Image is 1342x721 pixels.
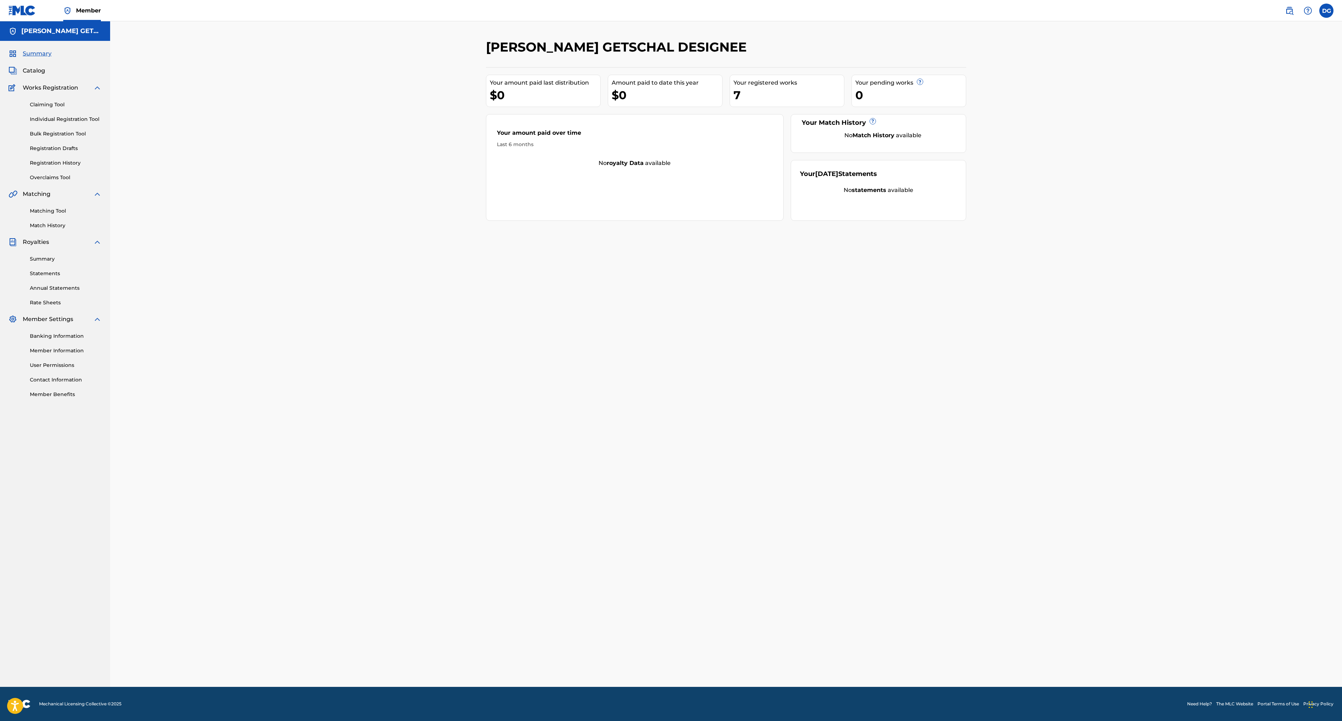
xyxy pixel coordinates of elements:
[30,332,102,340] a: Banking Information
[39,701,121,707] span: Mechanical Licensing Collective © 2025
[486,39,750,55] h2: [PERSON_NAME] GETSCHAL DESIGNEE
[9,5,36,16] img: MLC Logo
[9,49,17,58] img: Summary
[30,391,102,398] a: Member Benefits
[1301,4,1315,18] div: Help
[497,141,773,148] div: Last 6 months
[93,190,102,198] img: expand
[1309,694,1313,715] div: Drag
[800,186,957,194] div: No available
[93,238,102,246] img: expand
[23,84,78,92] span: Works Registration
[1319,4,1333,18] div: User Menu
[1285,6,1294,15] img: search
[30,101,102,108] a: Claiming Tool
[497,129,773,141] div: Your amount paid over time
[809,131,957,140] div: No available
[870,118,876,124] span: ?
[93,84,102,92] img: expand
[612,79,722,87] div: Amount paid to date this year
[800,169,877,179] div: Your Statements
[1187,701,1212,707] a: Need Help?
[23,66,45,75] span: Catalog
[30,207,102,215] a: Matching Tool
[63,6,72,15] img: Top Rightsholder
[9,49,52,58] a: SummarySummary
[917,79,923,85] span: ?
[490,79,600,87] div: Your amount paid last distribution
[9,190,17,198] img: Matching
[30,362,102,369] a: User Permissions
[1303,701,1333,707] a: Privacy Policy
[9,27,17,36] img: Accounts
[30,284,102,292] a: Annual Statements
[76,6,101,15] span: Member
[1322,526,1342,589] iframe: Resource Center
[23,49,52,58] span: Summary
[21,27,102,35] h5: DOUGLAS COOPER GETSCHAL DESIGNEE
[23,190,50,198] span: Matching
[815,170,838,178] span: [DATE]
[9,700,31,708] img: logo
[30,255,102,263] a: Summary
[30,159,102,167] a: Registration History
[734,87,844,103] div: 7
[800,118,957,128] div: Your Match History
[23,315,73,324] span: Member Settings
[734,79,844,87] div: Your registered works
[607,160,644,166] strong: royalty data
[612,87,722,103] div: $0
[9,315,17,324] img: Member Settings
[23,238,49,246] span: Royalties
[853,132,894,139] strong: Match History
[93,315,102,324] img: expand
[486,159,783,167] div: No available
[9,66,17,75] img: Catalog
[30,116,102,123] a: Individual Registration Tool
[9,238,17,246] img: Royalties
[852,187,886,193] strong: statements
[9,66,45,75] a: CatalogCatalog
[855,79,966,87] div: Your pending works
[30,145,102,152] a: Registration Drafts
[30,347,102,354] a: Member Information
[9,84,18,92] img: Works Registration
[1306,687,1342,721] iframe: Chat Widget
[30,222,102,229] a: Match History
[1216,701,1253,707] a: The MLC Website
[30,130,102,138] a: Bulk Registration Tool
[30,376,102,384] a: Contact Information
[1282,4,1297,18] a: Public Search
[490,87,600,103] div: $0
[30,270,102,277] a: Statements
[30,299,102,306] a: Rate Sheets
[30,174,102,181] a: Overclaims Tool
[1304,6,1312,15] img: help
[855,87,966,103] div: 0
[1257,701,1299,707] a: Portal Terms of Use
